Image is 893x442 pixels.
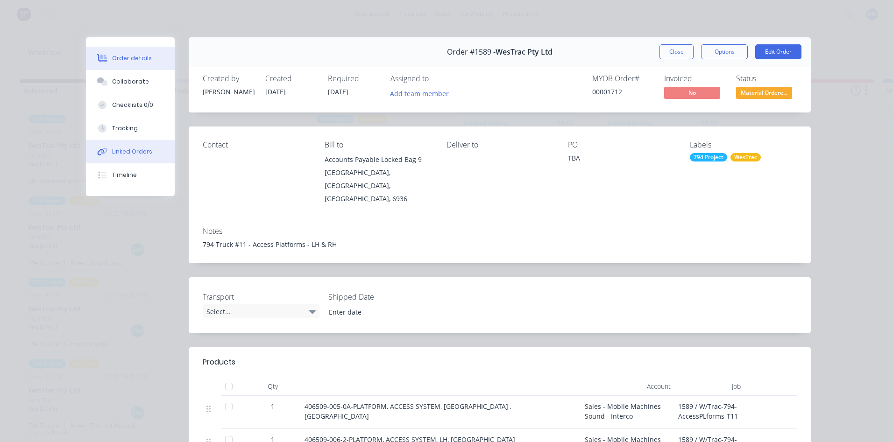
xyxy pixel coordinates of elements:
div: Accounts Payable Locked Bag 9 [325,153,432,166]
div: Collaborate [112,77,149,86]
div: Qty [245,377,301,396]
div: PO [568,140,675,149]
button: Edit Order [755,44,801,59]
div: 794 Project [690,153,727,161]
button: Checklists 0/0 [86,93,175,117]
div: Linked Orders [112,147,152,156]
div: Status [736,74,797,83]
button: Order details [86,47,175,70]
button: Add team member [385,87,454,99]
div: 794 Truck #11 - Access Platforms - LH & RH [203,239,797,249]
div: 00001712 [592,87,653,97]
div: Required [328,74,379,83]
div: Accounts Payable Locked Bag 9[GEOGRAPHIC_DATA], [GEOGRAPHIC_DATA], [GEOGRAPHIC_DATA], 6936 [325,153,432,205]
div: Bill to [325,140,432,149]
div: TBA [568,153,675,166]
button: Material Ordere... [736,87,792,101]
input: Enter date [322,305,439,319]
div: Sales - Mobile Machines Sound - Interco [581,396,674,429]
span: Material Ordere... [736,87,792,98]
div: Invoiced [664,74,725,83]
div: Timeline [112,171,137,179]
div: [PERSON_NAME] [203,87,254,97]
button: Collaborate [86,70,175,93]
div: Tracking [112,124,138,133]
div: [GEOGRAPHIC_DATA], [GEOGRAPHIC_DATA], [GEOGRAPHIC_DATA], 6936 [325,166,432,205]
div: MYOB Order # [592,74,653,83]
button: Linked Orders [86,140,175,163]
div: Products [203,357,235,368]
button: Options [701,44,748,59]
div: Select... [203,304,319,318]
span: [DATE] [328,87,348,96]
span: Order #1589 - [447,48,496,56]
span: WesTrac Pty Ltd [496,48,553,56]
div: WesTrac [730,153,761,161]
div: Assigned to [390,74,484,83]
span: [DATE] [265,87,286,96]
div: 1589 / W/Trac-794-AccessPLforms-T11 [674,396,744,429]
div: Deliver to [446,140,553,149]
button: Add team member [390,87,454,99]
button: Close [659,44,694,59]
div: Checklists 0/0 [112,101,153,109]
div: Account [581,377,674,396]
label: Transport [203,291,319,302]
button: Tracking [86,117,175,140]
span: 406509-005-0A-PLATFORM, ACCESS SYSTEM, [GEOGRAPHIC_DATA] , [GEOGRAPHIC_DATA] [305,402,513,421]
span: 1 [271,401,275,411]
div: Contact [203,140,310,149]
button: Timeline [86,163,175,187]
div: Created by [203,74,254,83]
div: Created [265,74,317,83]
span: No [664,87,720,98]
div: Notes [203,227,797,236]
div: Job [674,377,744,396]
div: Order details [112,54,152,63]
label: Shipped Date [328,291,445,302]
div: Labels [690,140,797,149]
